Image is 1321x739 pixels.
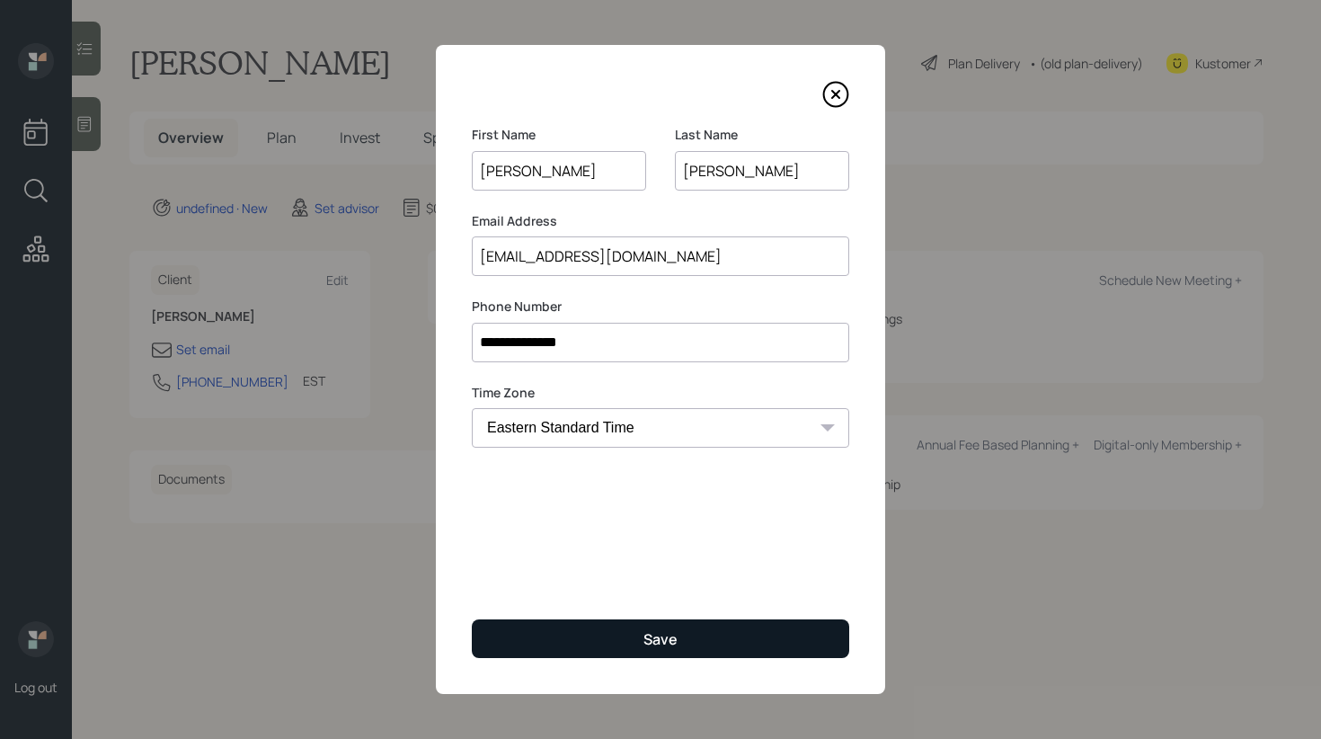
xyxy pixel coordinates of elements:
[643,629,678,649] div: Save
[472,298,849,316] label: Phone Number
[472,619,849,658] button: Save
[472,212,849,230] label: Email Address
[675,126,849,144] label: Last Name
[472,384,849,402] label: Time Zone
[472,126,646,144] label: First Name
